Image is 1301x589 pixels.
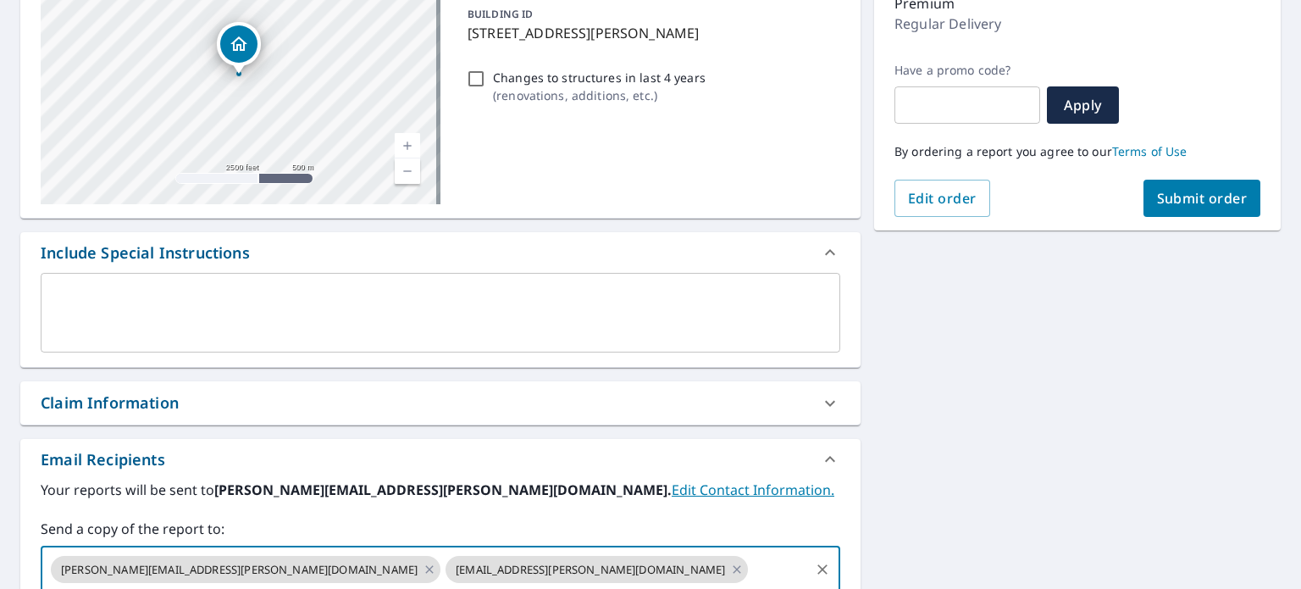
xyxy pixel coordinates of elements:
button: Submit order [1143,180,1261,217]
a: EditContactInfo [672,481,834,499]
div: Email Recipients [41,448,165,471]
p: By ordering a report you agree to our [894,144,1260,159]
p: [STREET_ADDRESS][PERSON_NAME] [468,23,833,43]
div: Email Recipients [20,439,861,480]
div: Claim Information [20,381,861,425]
button: Edit order [894,180,990,217]
label: Your reports will be sent to [41,480,840,500]
div: Claim Information [41,392,179,414]
label: Have a promo code? [894,63,1040,78]
p: Regular Delivery [894,14,1001,34]
p: Changes to structures in last 4 years [493,69,706,86]
div: Include Special Instructions [20,232,861,273]
div: [PERSON_NAME][EMAIL_ADDRESS][PERSON_NAME][DOMAIN_NAME] [51,556,440,583]
div: Include Special Instructions [41,242,250,264]
label: Send a copy of the report to: [41,519,840,539]
a: Current Level 14, Zoom In [395,133,420,158]
button: Clear [811,558,834,581]
span: [EMAIL_ADDRESS][PERSON_NAME][DOMAIN_NAME] [446,562,735,578]
p: BUILDING ID [468,7,533,21]
b: [PERSON_NAME][EMAIL_ADDRESS][PERSON_NAME][DOMAIN_NAME]. [214,481,672,499]
a: Terms of Use [1112,143,1188,159]
div: [EMAIL_ADDRESS][PERSON_NAME][DOMAIN_NAME] [446,556,748,583]
p: ( renovations, additions, etc. ) [493,86,706,104]
span: Apply [1060,96,1105,114]
span: [PERSON_NAME][EMAIL_ADDRESS][PERSON_NAME][DOMAIN_NAME] [51,562,428,578]
span: Edit order [908,189,977,208]
a: Current Level 14, Zoom Out [395,158,420,184]
div: Dropped pin, building 1, Residential property, 11863 Bayless St Moreno Valley, CA 92557 [217,22,261,75]
button: Apply [1047,86,1119,124]
span: Submit order [1157,189,1248,208]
